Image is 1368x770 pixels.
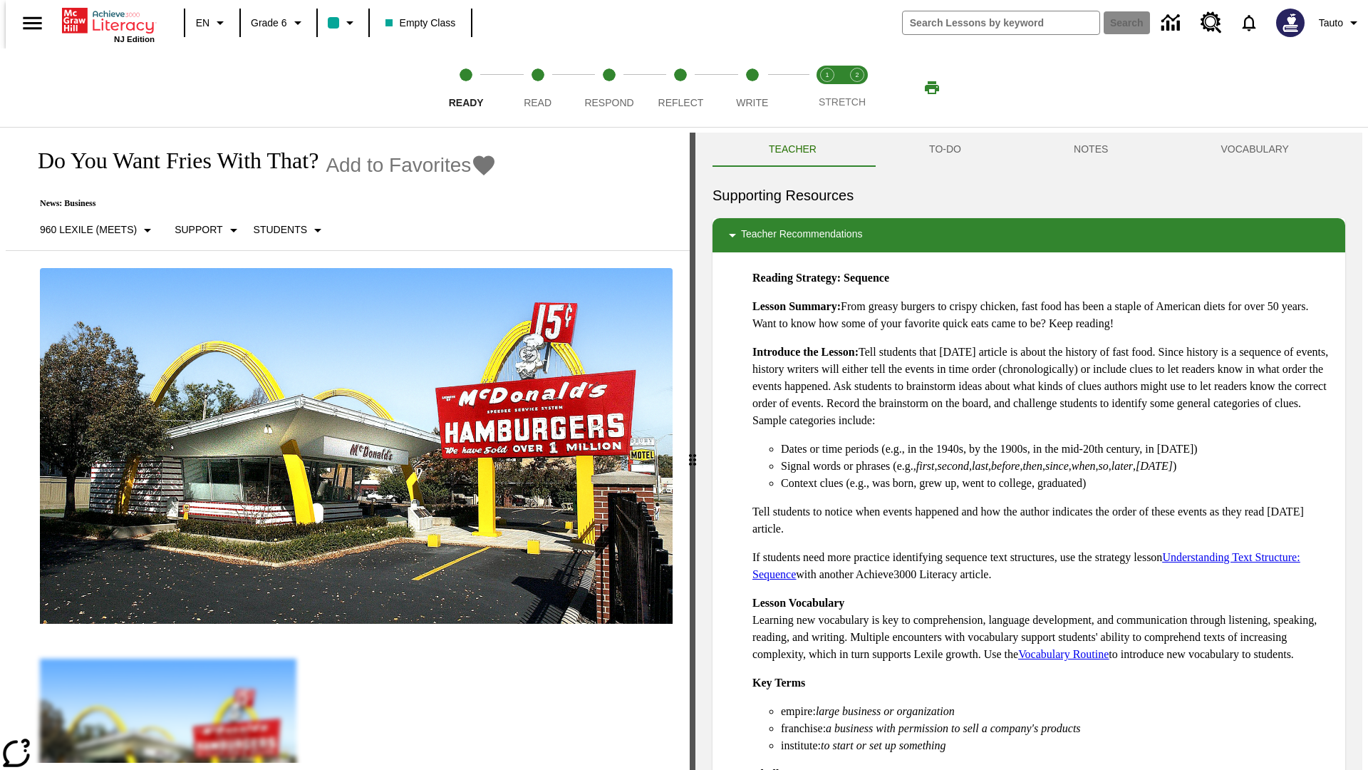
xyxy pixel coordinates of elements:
em: when [1072,460,1096,472]
strong: Sequence [844,272,889,284]
button: Stretch Respond step 2 of 2 [836,48,878,127]
em: to start or set up something [821,739,946,751]
button: Add to Favorites - Do You Want Fries With That? [326,153,497,178]
div: Press Enter or Spacebar and then press right and left arrow keys to move the slider [690,133,695,770]
li: Context clues (e.g., was born, grew up, went to college, graduated) [781,475,1334,492]
button: Class color is teal. Change class color [322,10,364,36]
button: Ready step 1 of 5 [425,48,507,127]
strong: Lesson Summary: [752,300,841,312]
button: Reflect step 4 of 5 [639,48,722,127]
em: a business with permission to sell a company's products [826,722,1081,734]
button: Write step 5 of 5 [711,48,794,127]
h1: Do You Want Fries With That? [23,148,318,174]
li: institute: [781,737,1334,754]
p: From greasy burgers to crispy chicken, fast food has been a staple of American diets for over 50 ... [752,298,1334,332]
span: Write [736,97,768,108]
em: later [1111,460,1133,472]
span: Read [524,97,551,108]
button: Respond step 3 of 5 [568,48,651,127]
em: large business or organization [816,705,955,717]
em: [DATE] [1136,460,1173,472]
span: Grade 6 [251,16,287,31]
li: Dates or time periods (e.g., in the 1940s, by the 1900s, in the mid-20th century, in [DATE]) [781,441,1334,458]
button: Open side menu [11,2,53,44]
p: If students need more practice identifying sequence text structures, use the strategy lesson with... [752,549,1334,583]
button: Select Student [248,217,332,243]
button: TO-DO [873,133,1017,167]
button: Scaffolds, Support [169,217,247,243]
em: before [991,460,1020,472]
p: News: Business [23,198,497,209]
button: NOTES [1017,133,1164,167]
em: so [1099,460,1109,472]
p: Support [175,222,222,237]
strong: Introduce the Lesson: [752,346,859,358]
span: Reflect [658,97,704,108]
span: Ready [449,97,484,108]
a: Vocabulary Routine [1018,648,1109,660]
button: Stretch Read step 1 of 2 [807,48,848,127]
p: Tell students that [DATE] article is about the history of fast food. Since history is a sequence ... [752,344,1334,429]
img: Avatar [1276,9,1305,37]
div: Instructional Panel Tabs [712,133,1345,167]
li: empire: [781,703,1334,720]
button: Grade: Grade 6, Select a grade [245,10,312,36]
span: Respond [584,97,633,108]
button: Language: EN, Select a language [190,10,235,36]
p: Students [254,222,307,237]
img: One of the first McDonald's stores, with the iconic red sign and golden arches. [40,268,673,625]
button: Select Lexile, 960 Lexile (Meets) [34,217,162,243]
strong: Lesson Vocabulary [752,597,844,609]
button: Teacher [712,133,873,167]
a: Understanding Text Structure: Sequence [752,551,1300,580]
em: last [972,460,988,472]
span: Empty Class [385,16,456,31]
span: Add to Favorites [326,154,471,177]
em: first [916,460,935,472]
p: Learning new vocabulary is key to comprehension, language development, and communication through ... [752,595,1334,663]
em: second [938,460,969,472]
a: Data Center [1153,4,1192,43]
div: activity [695,133,1362,770]
div: reading [6,133,690,763]
a: Resource Center, Will open in new tab [1192,4,1230,42]
div: Home [62,5,155,43]
p: Teacher Recommendations [741,227,862,244]
li: franchise: [781,720,1334,737]
button: Select a new avatar [1268,4,1313,41]
p: 960 Lexile (Meets) [40,222,137,237]
em: then [1022,460,1042,472]
button: Profile/Settings [1313,10,1368,36]
button: VOCABULARY [1164,133,1345,167]
button: Read step 2 of 5 [496,48,579,127]
text: 1 [825,71,829,78]
span: Tauto [1319,16,1343,31]
li: Signal words or phrases (e.g., , , , , , , , , , ) [781,458,1334,475]
span: NJ Edition [114,35,155,43]
a: Notifications [1230,4,1268,41]
strong: Reading Strategy: [752,272,841,284]
div: Teacher Recommendations [712,218,1345,252]
input: search field [903,11,1099,34]
p: Tell students to notice when events happened and how the author indicates the order of these even... [752,503,1334,538]
span: EN [196,16,209,31]
text: 2 [855,71,859,78]
strong: Key Terms [752,677,805,689]
em: since [1045,460,1069,472]
button: Print [909,75,955,101]
h6: Supporting Resources [712,184,1345,207]
span: STRETCH [819,96,866,108]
